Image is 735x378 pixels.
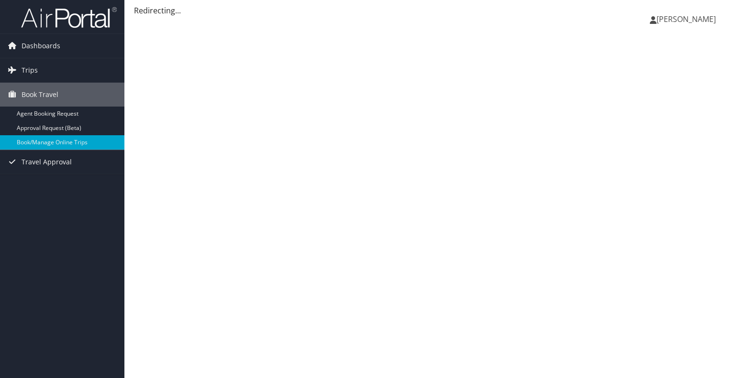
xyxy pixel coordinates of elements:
a: [PERSON_NAME] [650,5,725,33]
span: Book Travel [22,83,58,107]
div: Redirecting... [134,5,725,16]
span: Travel Approval [22,150,72,174]
span: Trips [22,58,38,82]
img: airportal-logo.png [21,6,117,29]
span: [PERSON_NAME] [657,14,716,24]
span: Dashboards [22,34,60,58]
